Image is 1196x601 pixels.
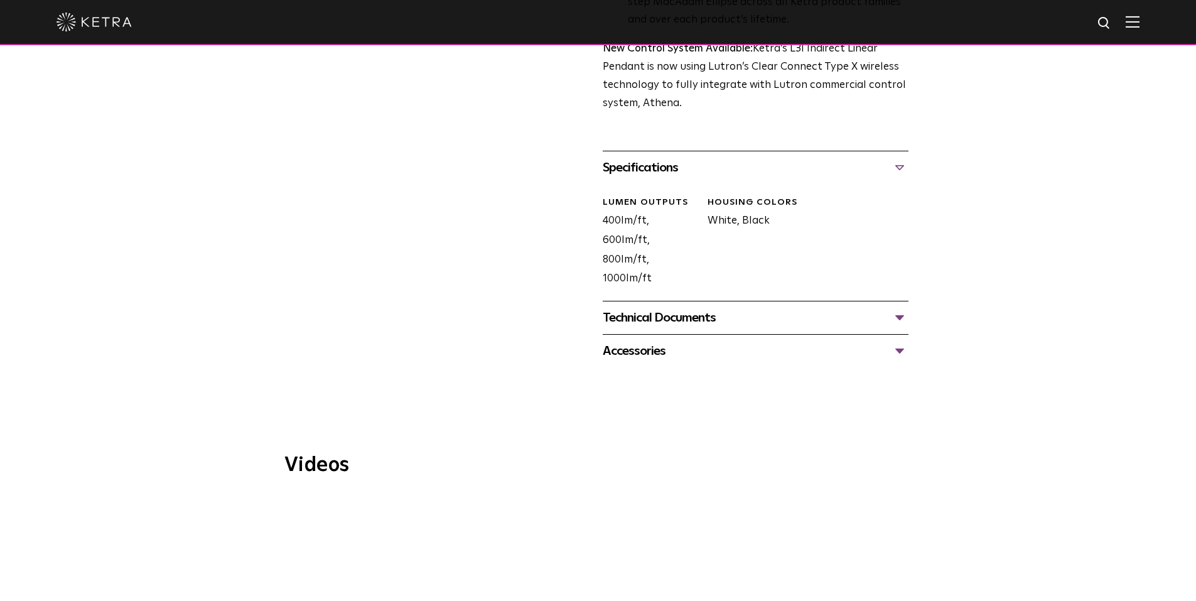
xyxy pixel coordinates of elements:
p: Ketra’s L3I Indirect Linear Pendant is now using Lutron’s Clear Connect Type X wireless technolog... [603,40,908,113]
img: ketra-logo-2019-white [57,13,132,31]
div: Specifications [603,158,908,178]
strong: New Control System Available: [603,43,753,54]
div: White, Black [698,197,803,289]
h3: Videos [284,455,912,475]
img: search icon [1097,16,1112,31]
div: Accessories [603,341,908,361]
div: 400lm/ft, 600lm/ft, 800lm/ft, 1000lm/ft [593,197,698,289]
img: Hamburger%20Nav.svg [1126,16,1139,28]
div: HOUSING COLORS [708,197,803,209]
div: LUMEN OUTPUTS [603,197,698,209]
div: Technical Documents [603,308,908,328]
